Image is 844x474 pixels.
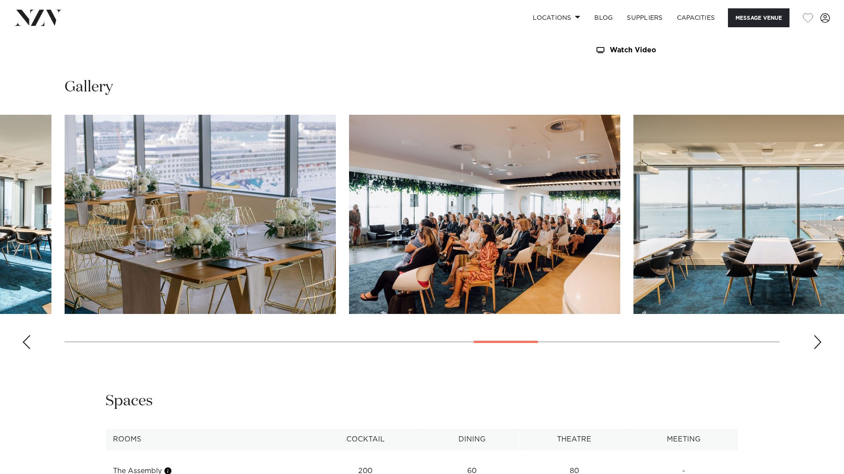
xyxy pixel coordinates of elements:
th: Dining [425,429,519,450]
button: Message Venue [728,8,789,27]
img: nzv-logo.png [14,10,62,26]
a: Watch Video [595,47,738,54]
swiper-slide: 18 / 28 [349,115,620,314]
h2: Spaces [105,391,153,411]
th: Theatre [519,429,629,450]
swiper-slide: 17 / 28 [65,115,336,314]
a: Locations [526,8,587,27]
a: SUPPLIERS [620,8,669,27]
th: Meeting [629,429,738,450]
h2: Gallery [65,77,113,97]
th: Rooms [106,429,306,450]
a: BLOG [587,8,620,27]
th: Cocktail [306,429,425,450]
a: Capacities [670,8,722,27]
